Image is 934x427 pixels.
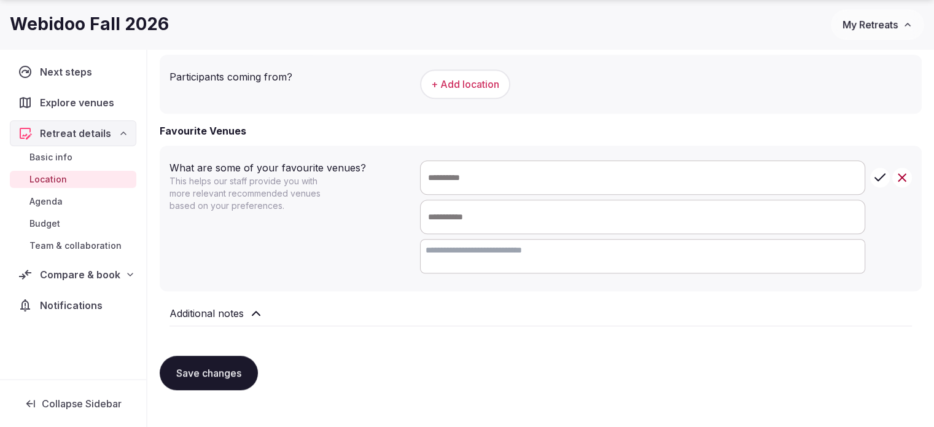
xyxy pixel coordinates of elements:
a: Budget [10,215,136,232]
h2: Favourite Venues [160,123,246,138]
a: Notifications [10,292,136,318]
a: Basic info [10,149,136,166]
a: Agenda [10,193,136,210]
span: Basic info [29,151,72,163]
div: Participants coming from? [169,65,410,84]
button: + Add location [420,69,510,99]
h2: Additional notes [169,306,244,321]
button: Save changes [160,356,258,390]
span: Compare & book [40,267,120,282]
span: Team & collaboration [29,240,122,252]
a: Explore venues [10,90,136,116]
a: Next steps [10,59,136,85]
span: My Retreats [843,18,898,31]
p: This helps our staff provide you with more relevant recommended venues based on your preferences. [169,175,327,212]
button: My Retreats [831,9,924,40]
span: Agenda [29,195,63,208]
span: Retreat details [40,126,111,141]
a: Location [10,171,136,188]
span: Collapse Sidebar [42,398,122,410]
span: Explore venues [40,95,119,110]
h1: Webidoo Fall 2026 [10,12,169,36]
button: Collapse Sidebar [10,390,136,417]
span: Budget [29,217,60,230]
span: Location [29,173,67,186]
a: Team & collaboration [10,237,136,254]
div: What are some of your favourite venues? [169,155,410,175]
span: Next steps [40,65,97,79]
span: Notifications [40,298,107,313]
